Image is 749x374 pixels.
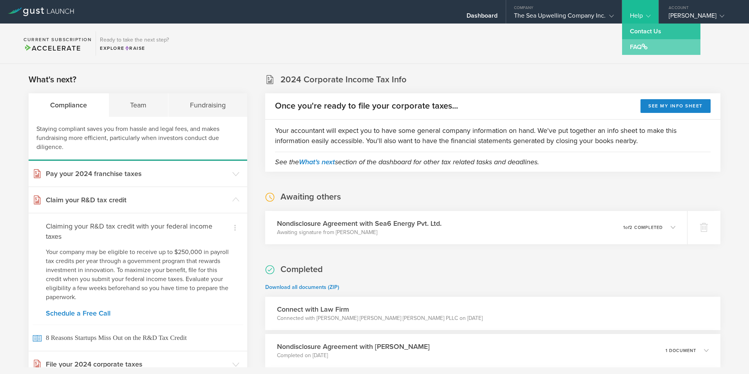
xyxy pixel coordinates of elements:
[625,225,630,230] em: of
[277,218,441,229] h3: Nondisclosure Agreement with Sea6 Energy Pvt. Ltd.
[669,12,735,24] div: [PERSON_NAME]
[109,93,169,117] div: Team
[277,229,441,236] p: Awaiting signature from [PERSON_NAME]
[275,100,458,112] h2: Once you're ready to file your corporate taxes...
[710,336,749,374] iframe: Chat Widget
[46,248,230,302] p: Your company may be eligible to receive up to $250,000 in payroll tax credits per year through a ...
[640,99,711,113] button: See my info sheet
[96,31,173,56] div: Ready to take the next step?ExploreRaise
[514,12,614,24] div: The Sea Upwelling Company Inc.
[277,352,430,359] p: Completed on [DATE]
[630,12,651,24] div: Help
[24,44,81,53] span: Accelerate
[46,221,230,241] h4: Claiming your R&D tax credit with your federal income taxes
[280,264,323,275] h2: Completed
[46,310,230,317] a: Schedule a Free Call
[277,314,483,322] p: Connected with [PERSON_NAME] [PERSON_NAME] [PERSON_NAME] PLLC on [DATE]
[29,74,76,85] h2: What's next?
[265,284,339,290] a: Download all documents (ZIP)
[277,341,430,352] h3: Nondisclosure Agreement with [PERSON_NAME]
[24,37,92,42] h2: Current Subscription
[29,117,247,161] div: Staying compliant saves you from hassle and legal fees, and makes fundraising more efficient, par...
[100,45,169,52] div: Explore
[100,37,169,43] h3: Ready to take the next step?
[623,225,663,230] p: 1 2 completed
[275,158,539,166] em: See the section of the dashboard for other tax related tasks and deadlines.
[280,191,341,203] h2: Awaiting others
[168,93,247,117] div: Fundraising
[280,74,407,85] h2: 2024 Corporate Income Tax Info
[46,195,228,205] h3: Claim your R&D tax credit
[299,158,335,166] a: What's next
[666,349,696,353] p: 1 document
[46,359,228,369] h3: File your 2024 corporate taxes
[29,93,109,117] div: Compliance
[125,45,145,51] span: Raise
[29,325,247,351] a: 8 Reasons Startups Miss Out on the R&D Tax Credit
[467,12,498,24] div: Dashboard
[275,125,711,146] p: Your accountant will expect you to have some general company information on hand. We've put toget...
[46,169,228,179] h3: Pay your 2024 franchise taxes
[33,325,243,351] span: 8 Reasons Startups Miss Out on the R&D Tax Credit
[277,304,483,314] h3: Connect with Law Firm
